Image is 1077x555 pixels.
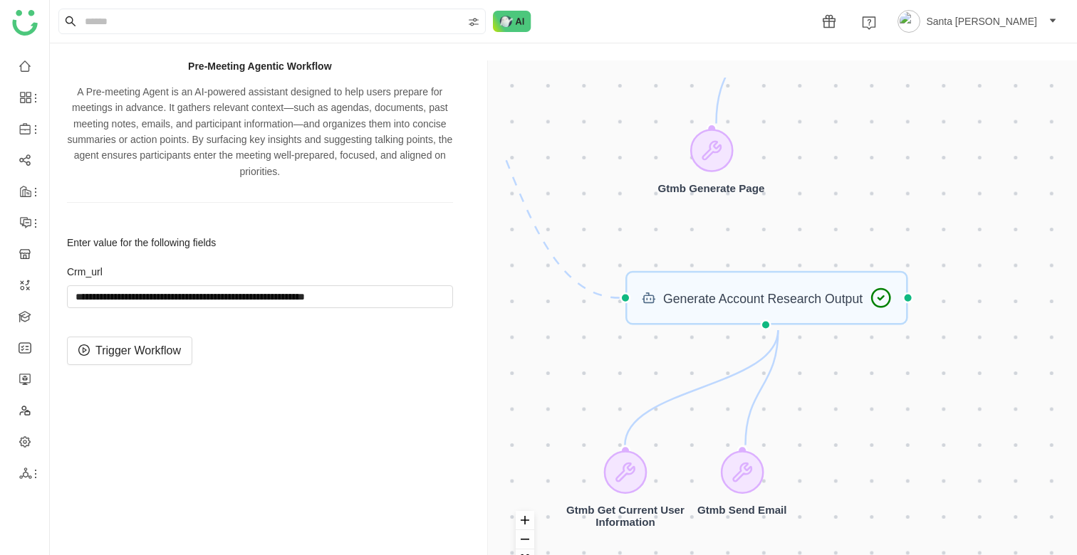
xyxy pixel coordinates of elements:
button: Trigger Workflow [67,337,192,365]
span: Santa [PERSON_NAME] [926,14,1037,29]
div: Generate Account Research Output [625,271,907,325]
img: ask-buddy-normal.svg [493,11,531,32]
button: Santa [PERSON_NAME] [895,10,1060,33]
img: search-type.svg [468,16,479,28]
img: help.svg [862,16,876,30]
div: Gtmb Send Email [697,450,787,517]
h3: Enter value for the following fields [67,237,453,248]
img: avatar [897,10,920,33]
p: A Pre-meeting Agent is an AI-powered assistant designed to help users prepare for meetings in adv... [67,84,453,179]
button: zoom out [516,530,534,549]
span: Trigger Workflow [95,342,181,359]
div: Gtmb Get Current User Information [553,450,697,530]
h1: Pre-Meeting Agentic Workflow [67,60,453,73]
div: Gtmb Generate Page [657,129,764,196]
button: zoom in [516,511,534,530]
label: Crm_url [67,265,453,280]
img: logo [12,10,38,36]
